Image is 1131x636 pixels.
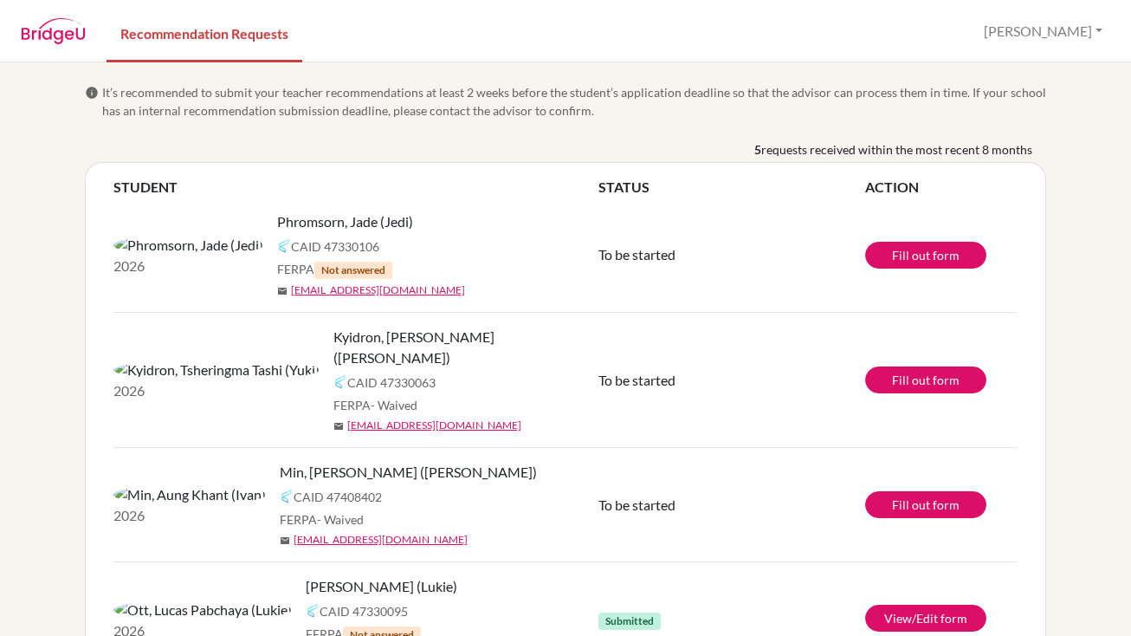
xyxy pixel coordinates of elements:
th: ACTION [865,177,1018,198]
a: View/Edit form [865,605,986,632]
span: info [85,86,99,100]
img: Common App logo [306,604,320,618]
span: - Waived [371,398,417,412]
span: requests received within the most recent 8 months [761,140,1032,159]
span: mail [333,421,344,432]
b: 5 [754,140,761,159]
img: Ott, Lucas Pabchaya (Lukie) [113,600,292,620]
a: [EMAIL_ADDRESS][DOMAIN_NAME] [294,532,468,548]
img: Min, Aung Khant (Ivan) [113,484,266,505]
a: [EMAIL_ADDRESS][DOMAIN_NAME] [291,282,465,298]
img: Common App logo [280,490,294,503]
span: CAID 47330106 [291,237,379,256]
span: - Waived [317,512,364,527]
img: Phromsorn, Jade (Jedi) [113,235,263,256]
p: 2026 [113,256,263,276]
th: STUDENT [113,177,598,198]
p: 2026 [113,380,320,401]
th: STATUS [598,177,865,198]
span: Phromsorn, Jade (Jedi) [277,211,413,232]
span: FERPA [333,396,417,414]
span: CAID 47408402 [294,488,382,506]
p: 2026 [113,505,266,526]
span: To be started [598,496,675,513]
span: It’s recommended to submit your teacher recommendations at least 2 weeks before the student’s app... [102,83,1046,120]
button: [PERSON_NAME] [976,15,1110,48]
span: FERPA [280,510,364,529]
a: Fill out form [865,367,986,393]
span: Submitted [598,613,661,630]
a: Fill out form [865,491,986,518]
a: [EMAIL_ADDRESS][DOMAIN_NAME] [347,418,521,433]
img: Common App logo [333,375,347,389]
span: [PERSON_NAME] (Lukie) [306,576,457,597]
span: CAID 47330063 [347,373,436,392]
span: Kyidron, [PERSON_NAME] ([PERSON_NAME]) [333,327,611,368]
span: FERPA [277,260,392,279]
a: Recommendation Requests [107,3,302,62]
img: BridgeU logo [21,18,86,44]
span: CAID 47330095 [320,602,408,620]
span: Min, [PERSON_NAME] ([PERSON_NAME]) [280,462,537,483]
img: Common App logo [277,239,291,253]
span: mail [280,535,290,546]
img: Kyidron, Tsheringma Tashi (Yuki) [113,360,320,380]
a: Fill out form [865,242,986,269]
span: To be started [598,372,675,388]
span: mail [277,286,288,296]
span: To be started [598,246,675,263]
span: Not answered [314,262,392,279]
